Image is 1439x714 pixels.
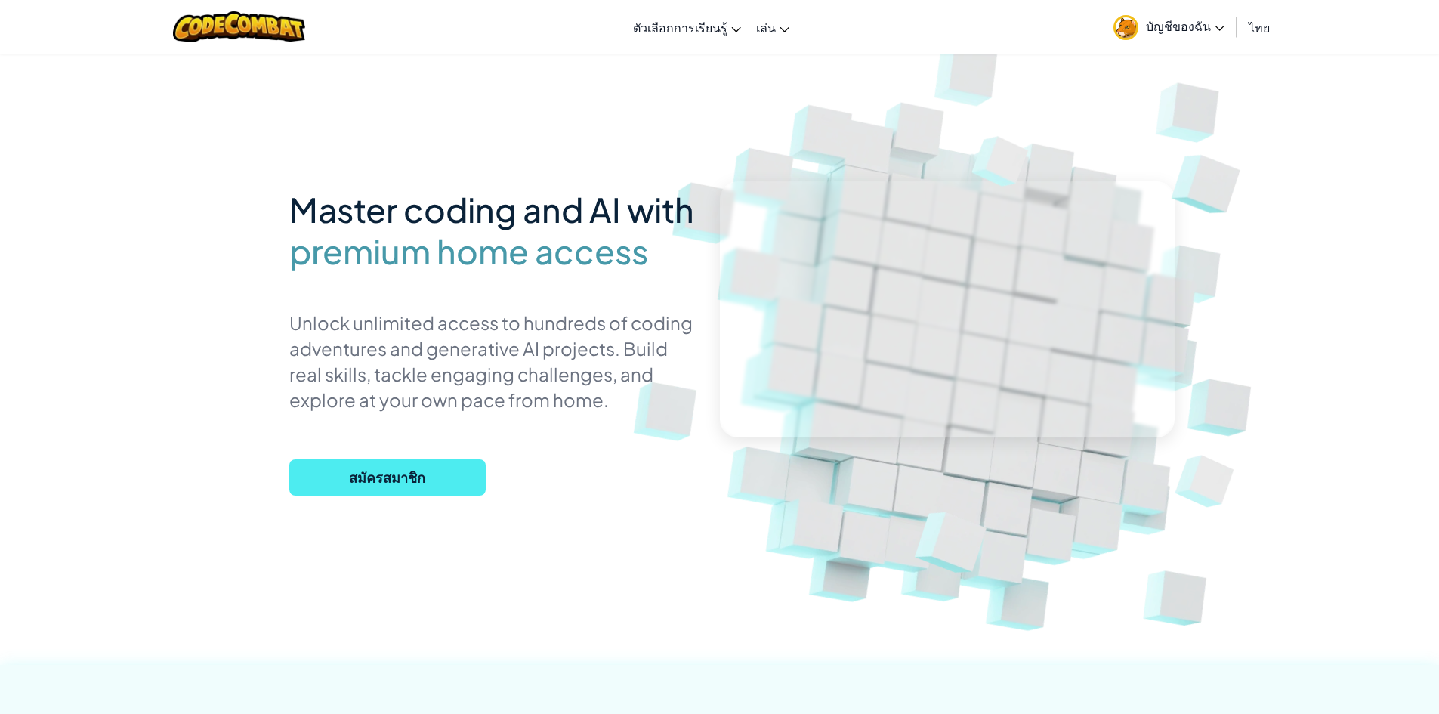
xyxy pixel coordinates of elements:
[633,20,727,36] span: ตัวเลือกการเรียนรู้
[289,188,694,230] span: Master coding and AI with
[1106,3,1232,51] a: บัญชีของฉัน
[1144,113,1276,242] img: Overlap cubes
[1241,7,1277,48] a: ไทย
[625,7,749,48] a: ตัวเลือกการเรียนรู้
[1113,15,1138,40] img: avatar
[173,11,305,42] img: CodeCombat logo
[289,459,486,496] button: สมัครสมาชิก
[756,20,776,36] span: เล่น
[950,112,1055,208] img: Overlap cubes
[1152,431,1263,530] img: Overlap cubes
[749,7,797,48] a: เล่น
[1249,20,1270,36] span: ไทย
[289,230,648,272] span: premium home access
[886,469,1024,604] img: Overlap cubes
[1146,18,1224,34] span: บัญชีของฉัน
[289,310,697,413] p: Unlock unlimited access to hundreds of coding adventures and generative AI projects. Build real s...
